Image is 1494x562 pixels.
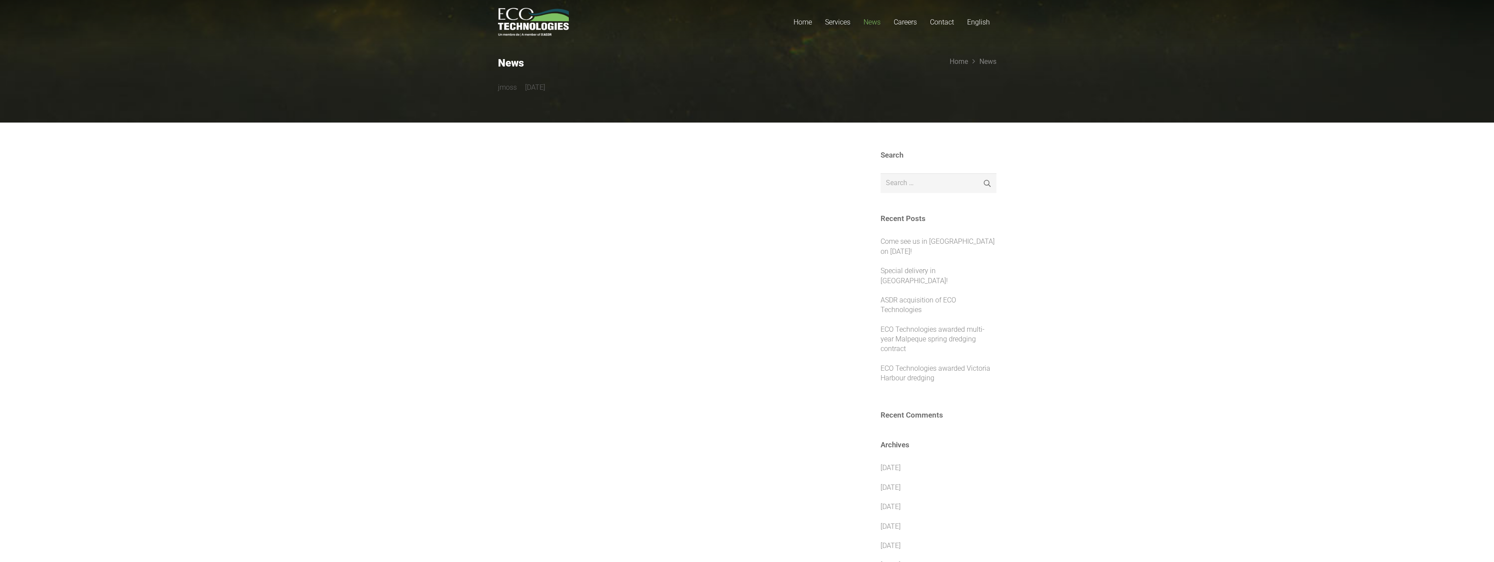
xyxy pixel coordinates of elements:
[881,364,990,382] a: ECO Technologies awarded Victoria Harbour dredging
[950,57,968,66] a: Home
[881,237,995,255] a: Come see us in [GEOGRAPHIC_DATA] on [DATE]!
[881,267,948,285] a: Special delivery in [GEOGRAPHIC_DATA]!
[498,81,517,95] a: jmoss
[881,296,956,314] a: ASDR acquisition of ECO Technologies
[881,214,996,223] h3: Recent Posts
[930,18,954,26] span: Contact
[894,18,917,26] span: Careers
[881,483,901,492] a: [DATE]
[498,8,569,36] a: logo_EcoTech_ASDR_RGB
[864,18,881,26] span: News
[881,541,901,550] a: [DATE]
[794,18,812,26] span: Home
[881,411,996,419] h3: Recent Comments
[881,522,901,530] a: [DATE]
[825,18,850,26] span: Services
[525,81,545,95] time: 8 December 2021 at 01:18:22 America/Moncton
[881,325,985,353] a: ECO Technologies awarded multi-year Malpeque spring dredging contract
[498,57,816,70] h2: News
[979,57,996,66] a: News
[967,18,990,26] span: English
[881,440,996,449] h3: Archives
[881,502,901,511] a: [DATE]
[881,151,996,159] h3: Search
[881,464,901,472] a: [DATE]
